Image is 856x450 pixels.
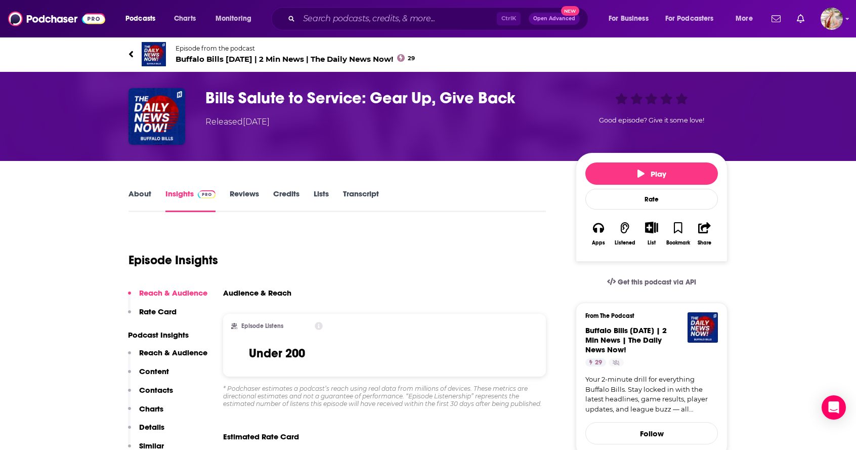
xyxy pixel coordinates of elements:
[666,240,690,246] div: Bookmark
[692,215,718,252] button: Share
[176,54,415,64] span: Buffalo Bills [DATE] | 2 Min News | The Daily News Now!
[139,288,207,298] p: Reach & Audience
[648,239,656,246] div: List
[299,11,497,27] input: Search podcasts, credits, & more...
[174,12,196,26] span: Charts
[585,215,612,252] button: Apps
[230,189,259,212] a: Reviews
[585,375,718,414] a: Your 2-minute drill for everything Buffalo Bills. Stay locked in with the latest headlines, game ...
[139,404,163,414] p: Charts
[241,322,283,330] h2: Episode Listens
[128,404,163,423] button: Charts
[821,8,843,30] span: Logged in as kmccue
[767,10,785,27] a: Show notifications dropdown
[688,312,718,343] img: Buffalo Bills Today | 2 Min News | The Daily News Now!
[165,189,216,212] a: InsightsPodchaser Pro
[612,215,638,252] button: Listened
[821,8,843,30] img: User Profile
[128,385,173,404] button: Contacts
[205,116,270,128] div: Released [DATE]
[533,16,575,21] span: Open Advanced
[139,422,164,432] p: Details
[142,42,166,66] img: Buffalo Bills Today | 2 Min News | The Daily News Now!
[223,432,299,441] span: Estimated Rate Card
[139,307,177,316] p: Rate Card
[216,12,251,26] span: Monitoring
[821,8,843,30] button: Show profile menu
[665,215,691,252] button: Bookmark
[585,162,718,185] button: Play
[176,45,415,52] span: Episode from the podcast
[343,189,379,212] a: Transcript
[592,240,605,246] div: Apps
[698,240,711,246] div: Share
[729,11,765,27] button: open menu
[641,222,662,233] button: Show More Button
[602,11,661,27] button: open menu
[125,12,155,26] span: Podcasts
[139,348,207,357] p: Reach & Audience
[129,253,218,268] h1: Episode Insights
[205,88,560,108] h3: Bills Salute to Service: Gear Up, Give Back
[599,116,704,124] span: Good episode? Give it some love!
[793,10,808,27] a: Show notifications dropdown
[585,189,718,210] div: Rate
[167,11,202,27] a: Charts
[129,189,151,212] a: About
[665,12,714,26] span: For Podcasters
[128,422,164,441] button: Details
[595,358,602,368] span: 29
[736,12,753,26] span: More
[223,385,546,407] div: * Podchaser estimates a podcast’s reach using real data from millions of devices. These metrics a...
[8,9,105,28] img: Podchaser - Follow, Share and Rate Podcasts
[249,346,305,361] h3: Under 200
[561,6,579,16] span: New
[139,366,169,376] p: Content
[637,169,666,179] span: Play
[659,11,729,27] button: open menu
[223,288,291,298] h3: Audience & Reach
[585,312,710,319] h3: From The Podcast
[609,12,649,26] span: For Business
[585,422,718,444] button: Follow
[408,56,415,61] span: 29
[585,325,667,354] span: Buffalo Bills [DATE] | 2 Min News | The Daily News Now!
[128,288,207,307] button: Reach & Audience
[128,348,207,366] button: Reach & Audience
[281,7,598,30] div: Search podcasts, credits, & more...
[198,190,216,198] img: Podchaser Pro
[314,189,329,212] a: Lists
[128,330,207,340] p: Podcast Insights
[128,366,169,385] button: Content
[129,42,727,66] a: Buffalo Bills Today | 2 Min News | The Daily News Now!Episode from the podcastBuffalo Bills [DATE...
[273,189,299,212] a: Credits
[128,307,177,325] button: Rate Card
[615,240,635,246] div: Listened
[585,325,667,354] a: Buffalo Bills Today | 2 Min News | The Daily News Now!
[529,13,580,25] button: Open AdvancedNew
[599,270,704,295] a: Get this podcast via API
[638,215,665,252] div: Show More ButtonList
[585,358,606,366] a: 29
[822,395,846,420] div: Open Intercom Messenger
[208,11,265,27] button: open menu
[118,11,168,27] button: open menu
[618,278,696,287] span: Get this podcast via API
[139,385,173,395] p: Contacts
[129,88,185,145] img: Bills Salute to Service: Gear Up, Give Back
[497,12,521,25] span: Ctrl K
